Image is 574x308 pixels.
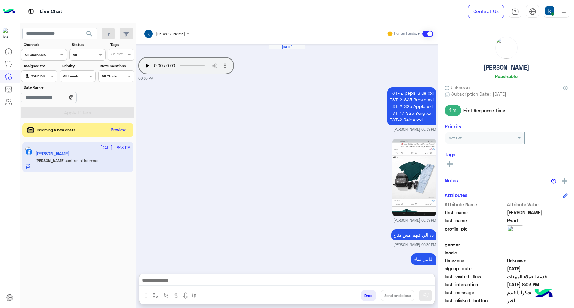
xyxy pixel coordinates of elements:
[463,107,505,114] span: First Response Time
[27,7,35,15] img: tab
[24,84,95,90] label: Date Range
[361,290,376,301] button: Drop
[445,249,506,256] span: locale
[381,290,414,301] button: Send and close
[507,273,568,280] span: خدمة العملاء المبيعات
[394,266,436,271] small: [PERSON_NAME] 06:39 PM
[394,127,436,132] small: [PERSON_NAME] 06:39 PM
[269,45,305,49] h6: [DATE]
[37,127,75,133] span: Incoming 5 new chats
[445,123,461,129] h6: Priority
[511,8,519,15] img: tab
[72,42,105,48] label: Status
[445,192,467,198] h6: Attributes
[182,292,189,300] img: send voice note
[533,282,555,305] img: hulul-logo.png
[150,290,161,301] button: select flow
[507,217,568,224] span: Ryad
[545,6,554,15] img: userImage
[85,30,93,38] span: search
[153,293,158,298] img: select flow
[507,297,568,304] span: اختر
[82,28,97,42] button: search
[445,209,506,216] span: first_name
[163,293,168,298] img: Trigger scenario
[100,63,133,69] label: Note mentions
[507,289,568,296] span: شكرا يا فندم
[62,63,95,69] label: Priority
[468,5,504,18] a: Contact Us
[529,8,536,15] img: tab
[394,218,436,223] small: [PERSON_NAME] 06:39 PM
[387,87,436,125] p: 2/10/2025, 6:39 PM
[495,73,518,79] h6: Reachable
[445,225,506,240] span: profile_pic
[423,292,429,299] img: send message
[108,126,129,135] button: Preview
[496,37,517,59] img: picture
[171,290,182,301] button: create order
[449,136,462,140] b: Not Set
[507,209,568,216] span: Ahmed
[445,84,470,91] span: Unknown
[445,289,506,296] span: last_message
[24,42,66,48] label: Channel:
[507,241,568,248] span: null
[445,105,461,116] span: 1 m
[391,229,436,240] p: 2/10/2025, 6:39 PM
[507,249,568,256] span: null
[507,201,568,208] span: Attribute Value
[3,5,15,18] img: Logo
[509,5,521,18] a: tab
[445,273,506,280] span: last_visited_flow
[507,265,568,272] span: 2024-09-17T21:37:58.559Z
[138,76,153,81] small: 06:30 PM
[451,91,506,97] span: Subscription Date : [DATE]
[192,293,197,298] img: make a call
[174,293,179,298] img: create order
[40,7,62,16] p: Live Chat
[392,139,436,216] img: NTUyODM4MzU0XzE3ODg4ODAyMzgzOTc3MjhfMTY5OTI5MjM4OTEzMDU3OTAwNV9uLmpwZw%3D%3D.jpg
[156,31,185,36] span: [PERSON_NAME]
[445,217,506,224] span: last_name
[560,8,568,16] img: profile
[138,57,234,74] audio: Your browser does not support the audio tag.
[507,281,568,288] span: 2025-10-02T17:03:04.901Z
[411,253,436,265] p: 2/10/2025, 6:39 PM
[507,225,523,241] img: picture
[394,242,436,247] small: [PERSON_NAME] 06:39 PM
[24,63,56,69] label: Assigned to:
[445,201,506,208] span: Attribute Name
[551,179,556,184] img: notes
[21,107,134,118] button: Apply Filters
[445,281,506,288] span: last_interaction
[445,151,568,157] h6: Tags
[110,51,123,58] div: Select
[110,42,134,48] label: Tags
[445,297,506,304] span: last_clicked_button
[562,178,567,184] img: add
[394,31,421,36] small: Human Handover
[483,64,529,71] h5: [PERSON_NAME]
[445,241,506,248] span: gender
[445,257,506,264] span: timezone
[445,178,458,183] h6: Notes
[142,292,150,300] img: send attachment
[445,265,506,272] span: signup_date
[3,28,14,39] img: 713415422032625
[507,257,568,264] span: Unknown
[161,290,171,301] button: Trigger scenario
